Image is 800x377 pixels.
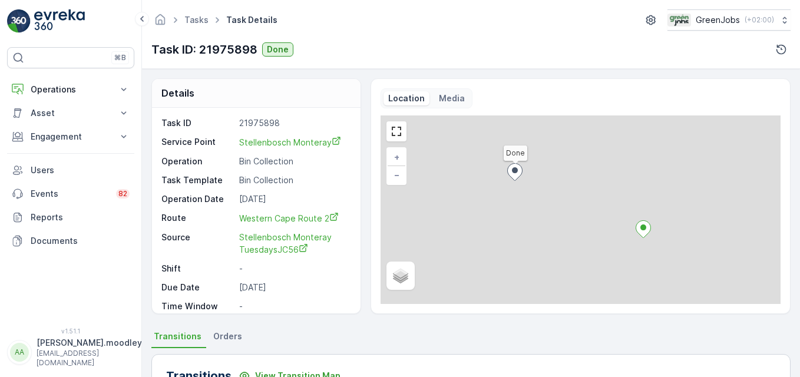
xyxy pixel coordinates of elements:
[7,9,31,33] img: logo
[7,182,134,206] a: Events82
[239,282,349,293] p: [DATE]
[239,232,334,254] span: Stellenbosch Monteray TuesdaysJC56
[239,137,341,147] span: Stellenbosch Monteray
[161,263,234,275] p: Shift
[114,53,126,62] p: ⌘B
[7,206,134,229] a: Reports
[118,189,127,199] p: 82
[213,330,242,342] span: Orders
[388,148,405,166] a: Zoom In
[7,158,134,182] a: Users
[154,330,201,342] span: Transitions
[224,14,280,26] span: Task Details
[239,193,349,205] p: [DATE]
[239,117,349,129] p: 21975898
[239,213,339,223] span: Western Cape Route 2
[161,174,234,186] p: Task Template
[31,188,109,200] p: Events
[161,232,234,256] p: Source
[31,235,130,247] p: Documents
[394,170,400,180] span: −
[31,164,130,176] p: Users
[267,44,289,55] p: Done
[388,123,405,140] a: View Fullscreen
[7,101,134,125] button: Asset
[10,343,29,362] div: AA
[7,328,134,335] span: v 1.51.1
[161,282,234,293] p: Due Date
[239,263,349,275] p: -
[161,212,234,224] p: Route
[34,9,85,33] img: logo_light-DOdMpM7g.png
[31,211,130,223] p: Reports
[37,349,142,368] p: [EMAIL_ADDRESS][DOMAIN_NAME]
[239,136,349,148] a: Stellenbosch Monteray
[31,131,111,143] p: Engagement
[239,232,349,256] a: Stellenbosch Monteray TuesdaysJC56
[184,15,209,25] a: Tasks
[388,263,414,289] a: Layers
[161,136,234,148] p: Service Point
[161,86,194,100] p: Details
[161,300,234,312] p: Time Window
[7,337,134,368] button: AA[PERSON_NAME].moodley[EMAIL_ADDRESS][DOMAIN_NAME]
[7,125,134,148] button: Engagement
[696,14,740,26] p: GreenJobs
[7,229,134,253] a: Documents
[154,18,167,28] a: Homepage
[31,107,111,119] p: Asset
[161,117,234,129] p: Task ID
[667,14,691,27] img: Green_Jobs_Logo.png
[161,156,234,167] p: Operation
[745,15,774,25] p: ( +02:00 )
[31,84,111,95] p: Operations
[151,41,257,58] p: Task ID: 21975898
[394,152,399,162] span: +
[388,92,425,104] p: Location
[262,42,293,57] button: Done
[388,166,405,184] a: Zoom Out
[161,193,234,205] p: Operation Date
[239,156,349,167] p: Bin Collection
[439,92,465,104] p: Media
[239,300,349,312] p: -
[239,212,349,224] a: Western Cape Route 2
[37,337,142,349] p: [PERSON_NAME].moodley
[7,78,134,101] button: Operations
[667,9,791,31] button: GreenJobs(+02:00)
[239,174,349,186] p: Bin Collection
